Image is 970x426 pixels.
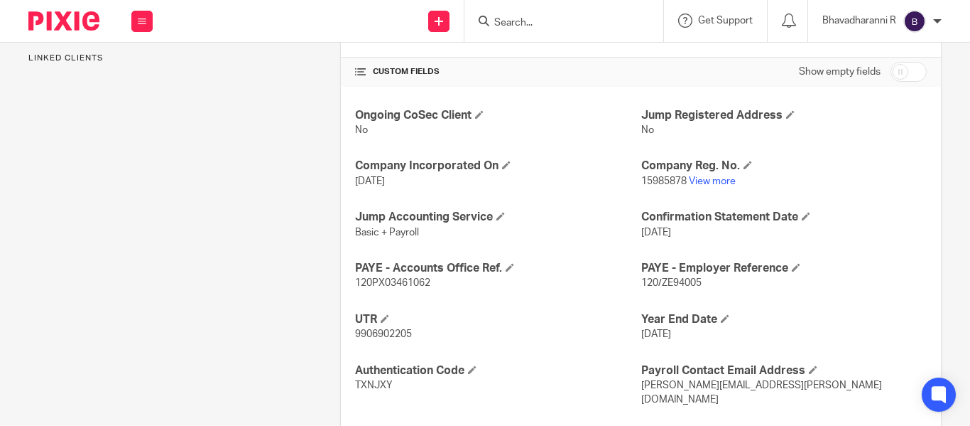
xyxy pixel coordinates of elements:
span: No [641,125,654,135]
a: View more [689,176,736,186]
span: 120PX03461062 [355,278,430,288]
input: Search [493,17,621,30]
img: svg%3E [903,10,926,33]
h4: Authentication Code [355,363,641,378]
h4: Jump Registered Address [641,108,927,123]
span: [DATE] [641,228,671,238]
h4: Company Reg. No. [641,159,927,174]
span: Basic + Payroll [355,228,419,238]
span: [DATE] [641,329,671,339]
span: [PERSON_NAME][EMAIL_ADDRESS][PERSON_NAME][DOMAIN_NAME] [641,380,882,405]
p: Bhavadharanni R [822,14,896,28]
h4: Payroll Contact Email Address [641,363,927,378]
h4: Ongoing CoSec Client [355,108,641,123]
h4: UTR [355,312,641,327]
h4: PAYE - Accounts Office Ref. [355,261,641,276]
h4: Jump Accounting Service [355,210,641,225]
label: Show empty fields [799,65,881,79]
span: 9906902205 [355,329,412,339]
h4: PAYE - Employer Reference [641,261,927,276]
span: Get Support [698,16,753,26]
img: Pixie [28,11,99,31]
h4: Year End Date [641,312,927,327]
h4: Company Incorporated On [355,159,641,174]
h4: Confirmation Statement Date [641,210,927,225]
span: No [355,125,368,135]
p: Linked clients [28,53,318,64]
h4: CUSTOM FIELDS [355,66,641,78]
span: TXNJXY [355,380,393,390]
span: 15985878 [641,176,687,186]
span: 120/ZE94005 [641,278,702,288]
span: [DATE] [355,176,385,186]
